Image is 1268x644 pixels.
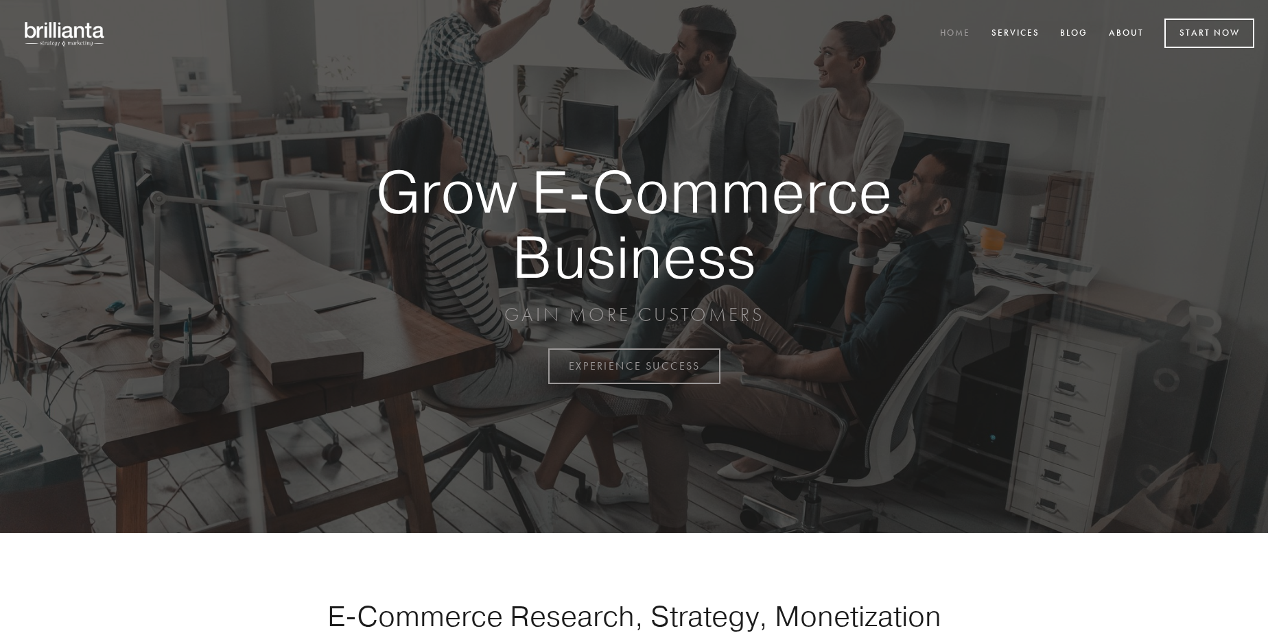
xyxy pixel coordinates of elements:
a: Home [931,23,979,45]
h1: E-Commerce Research, Strategy, Monetization [284,599,984,633]
strong: Grow E-Commerce Business [328,159,940,289]
a: Start Now [1164,19,1254,48]
a: About [1100,23,1153,45]
a: Services [983,23,1048,45]
img: brillianta - research, strategy, marketing [14,14,117,53]
a: EXPERIENCE SUCCESS [548,348,720,384]
p: GAIN MORE CUSTOMERS [328,302,940,327]
a: Blog [1051,23,1096,45]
